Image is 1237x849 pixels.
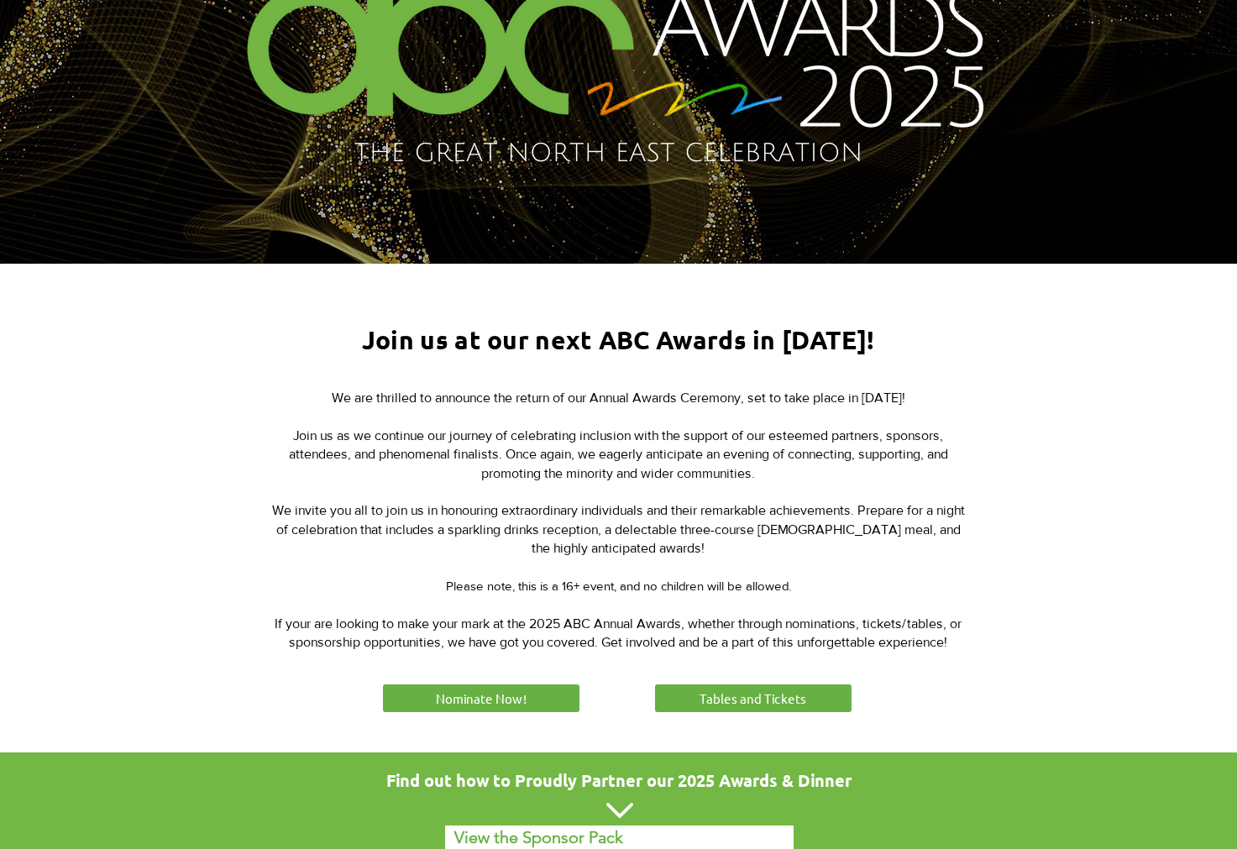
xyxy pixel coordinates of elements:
[653,682,854,715] a: Tables and Tickets
[275,616,962,649] span: If your are looking to make your mark at the 2025 ABC Annual Awards, whether through nominations,...
[446,579,791,593] span: Please note, this is a 16+ event, and no children will be allowed.
[289,428,948,480] span: Join us as we continue our journey of celebrating inclusion with the support of our esteemed part...
[386,769,852,791] span: Find out how to Proudly Partner our 2025 Awards & Dinner
[454,827,623,847] span: View the Sponsor Pack
[332,390,905,405] span: We are thrilled to announce the return of our Annual Awards Ceremony, set to take place in [DATE]!
[362,324,874,355] span: Join us at our next ABC Awards in [DATE]!
[380,682,582,715] a: Nominate Now!
[436,689,527,707] span: Nominate Now!
[700,689,806,707] span: Tables and Tickets
[272,503,965,555] span: We invite you all to join us in honouring extraordinary individuals and their remarkable achievem...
